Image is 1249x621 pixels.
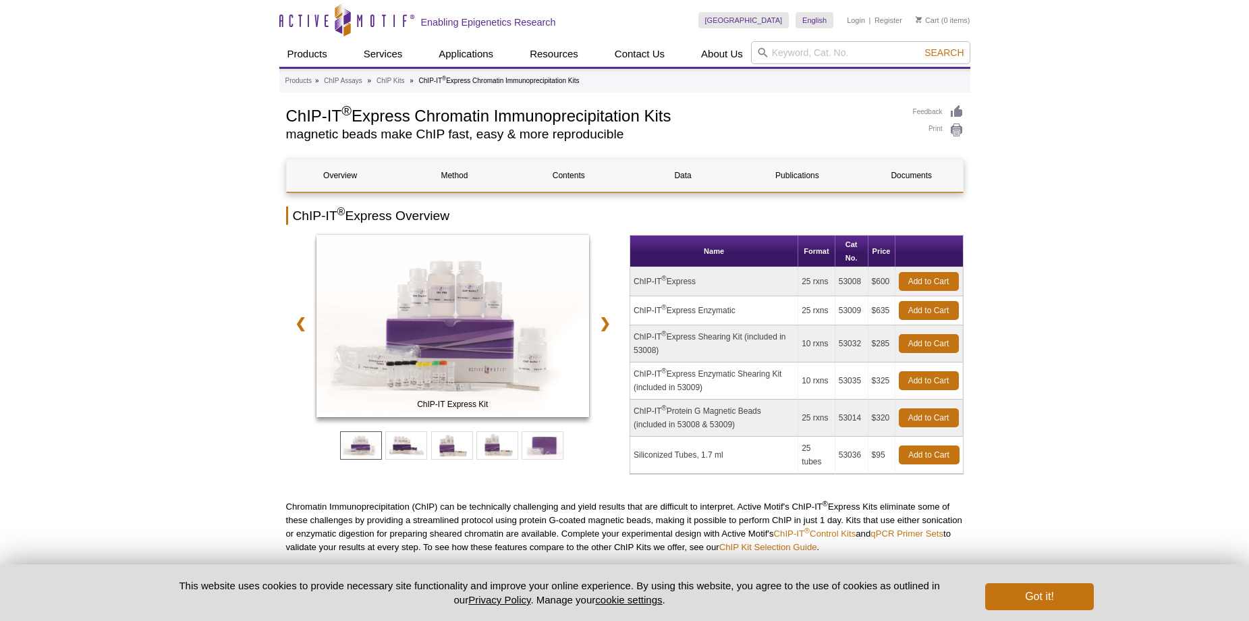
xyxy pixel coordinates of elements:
td: Siliconized Tubes, 1.7 ml [630,437,798,474]
p: This website uses cookies to provide necessary site functionality and improve your online experie... [156,578,964,607]
a: Applications [431,41,501,67]
a: qPCR Primer Sets [870,529,943,539]
sup: ® [804,526,810,535]
a: Publications [744,159,851,192]
a: Contact Us [607,41,673,67]
img: Your Cart [916,16,922,23]
h2: ChIP-IT Express Overview [286,207,964,225]
sup: ® [661,367,666,375]
a: About Us [693,41,751,67]
td: $95 [868,437,895,474]
sup: ® [442,75,446,82]
a: Add to Cart [899,446,960,464]
td: 10 rxns [798,325,835,362]
td: ChIP-IT Protein G Magnetic Beads (included in 53008 & 53009) [630,400,798,437]
input: Keyword, Cat. No. [751,41,970,64]
td: ChIP-IT Express Shearing Kit (included in 53008) [630,325,798,362]
a: Feedback [913,105,964,119]
td: ChIP-IT Express Enzymatic [630,296,798,325]
a: Services [356,41,411,67]
p: Chromatin Immunoprecipitation (ChIP) can be technically challenging and yield results that are di... [286,500,964,554]
a: Add to Cart [899,334,959,353]
a: ChIP-IT®Control Kits [774,529,856,539]
button: Search [920,47,968,59]
a: Cart [916,16,939,25]
td: $325 [868,362,895,400]
a: Products [279,41,335,67]
img: ChIP-IT Express Kit [316,235,590,417]
td: 53032 [835,325,868,362]
a: Resources [522,41,586,67]
a: English [796,12,833,28]
h2: magnetic beads make ChIP fast, easy & more reproducible [286,128,899,140]
td: 53009 [835,296,868,325]
td: $285 [868,325,895,362]
a: Register [875,16,902,25]
li: » [368,77,372,84]
li: ChIP-IT Express Chromatin Immunoprecipitation Kits [419,77,580,84]
sup: ® [661,304,666,311]
a: Contents [515,159,622,192]
a: Overview [287,159,394,192]
a: ❯ [590,308,619,339]
a: ChIP-IT Express Kit [316,235,590,421]
td: 10 rxns [798,362,835,400]
a: Method [401,159,508,192]
th: Format [798,236,835,267]
td: 53014 [835,400,868,437]
a: Login [847,16,865,25]
a: Data [629,159,736,192]
sup: ® [661,404,666,412]
li: | [869,12,871,28]
li: » [315,77,319,84]
td: $635 [868,296,895,325]
sup: ® [823,500,828,508]
td: 25 tubes [798,437,835,474]
th: Name [630,236,798,267]
a: Privacy Policy [468,594,530,605]
sup: ® [661,330,666,337]
td: 53035 [835,362,868,400]
a: Products [285,75,312,87]
a: ChIP Kit Selection Guide [719,542,817,552]
td: 25 rxns [798,267,835,296]
button: Got it! [985,583,1093,610]
td: ChIP-IT Express Enzymatic Shearing Kit (included in 53009) [630,362,798,400]
button: cookie settings [595,594,662,605]
a: Print [913,123,964,138]
th: Price [868,236,895,267]
a: ChIP Assays [324,75,362,87]
a: Add to Cart [899,301,959,320]
td: 25 rxns [798,296,835,325]
td: ChIP-IT Express [630,267,798,296]
a: ❮ [286,308,315,339]
span: ChIP-IT Express Kit [319,398,586,411]
li: (0 items) [916,12,970,28]
sup: ® [661,275,666,282]
th: Cat No. [835,236,868,267]
sup: ® [337,206,345,217]
a: [GEOGRAPHIC_DATA] [698,12,789,28]
li: » [410,77,414,84]
td: 53008 [835,267,868,296]
td: $320 [868,400,895,437]
a: ChIP Kits [377,75,405,87]
h2: Enabling Epigenetics Research [421,16,556,28]
a: Documents [858,159,965,192]
td: 53036 [835,437,868,474]
td: $600 [868,267,895,296]
a: Add to Cart [899,371,959,390]
td: 25 rxns [798,400,835,437]
h1: ChIP-IT Express Chromatin Immunoprecipitation Kits [286,105,899,125]
a: Add to Cart [899,408,959,427]
sup: ® [341,103,352,118]
a: Add to Cart [899,272,959,291]
span: Search [924,47,964,58]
